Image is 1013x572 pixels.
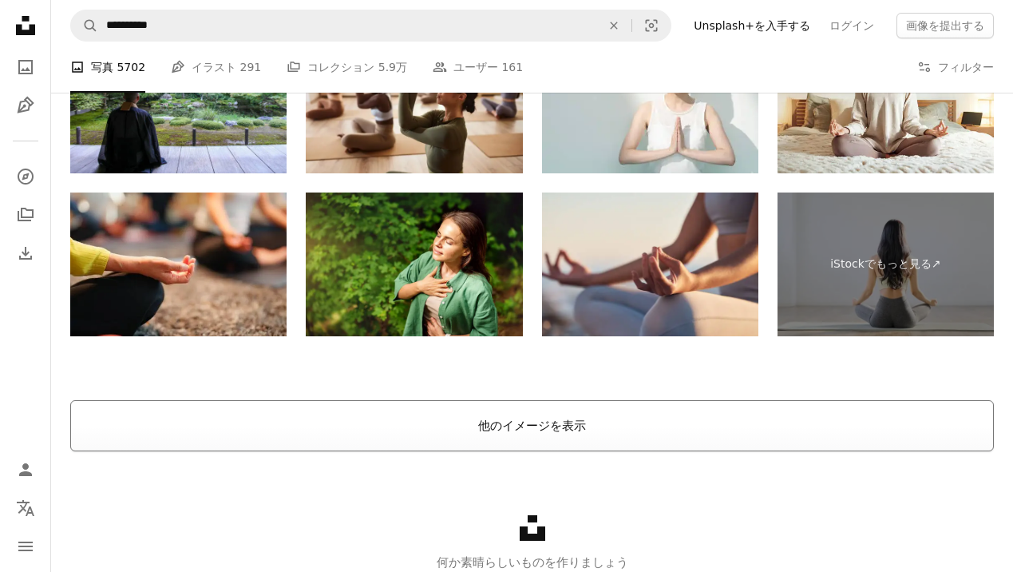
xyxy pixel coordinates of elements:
[778,29,994,173] img: 落ち着き、寝室で瞑想と女性、ベッドで平和とリラックス、家でスピリチュアルと悟り。マインドセット、禅、チャクラによる感情的な健康、朝の健康と人、呼吸と家
[70,193,287,337] img: Close-up of Meditation Session
[306,29,522,173] img: Japanese woman exercising Yoga on a class in a health club.
[10,89,42,121] a: イラスト
[171,42,261,93] a: イラスト 291
[684,13,820,38] a: Unsplash+を入手する
[10,530,42,562] button: メニュー
[70,10,671,42] form: サイト内でビジュアルを探す
[501,58,523,76] span: 161
[378,58,407,76] span: 5.9万
[10,454,42,486] a: ログイン / 登録する
[542,193,758,337] img: 女性、手、または蓮は、メンタルヘルス、マインドトレーニング、またはチャクラバランスにおいて、夕焼けのビーチ、海、または海で瞑想をポーズします。穏やかなムドラでのズーム、平�
[240,58,262,76] span: 291
[10,199,42,231] a: コレクション
[596,10,631,41] button: 全てクリア
[10,492,42,524] button: 言語
[917,42,994,93] button: フィルター
[10,161,42,193] a: 探す
[51,553,1013,572] p: 何か素晴らしいものを作りましょう
[433,42,523,93] a: ユーザー 161
[820,13,884,38] a: ログイン
[778,193,994,337] a: iStockでもっと見る↗
[70,400,994,451] button: 他のイメージを表示
[10,10,42,45] a: ホーム — Unsplash
[306,193,522,337] img: 夏の森で呼吸法を練習する若い成人女性の高角度からの眺め。
[542,29,758,173] img: 瞑想の
[632,10,671,41] button: ビジュアル検索
[70,29,287,173] img: 新鮮な緑の中で禅を行う仏教僧
[71,10,98,41] button: Unsplashで検索する
[896,13,994,38] button: 画像を提出する
[10,51,42,83] a: 写真
[287,42,407,93] a: コレクション 5.9万
[10,237,42,269] a: ダウンロード履歴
